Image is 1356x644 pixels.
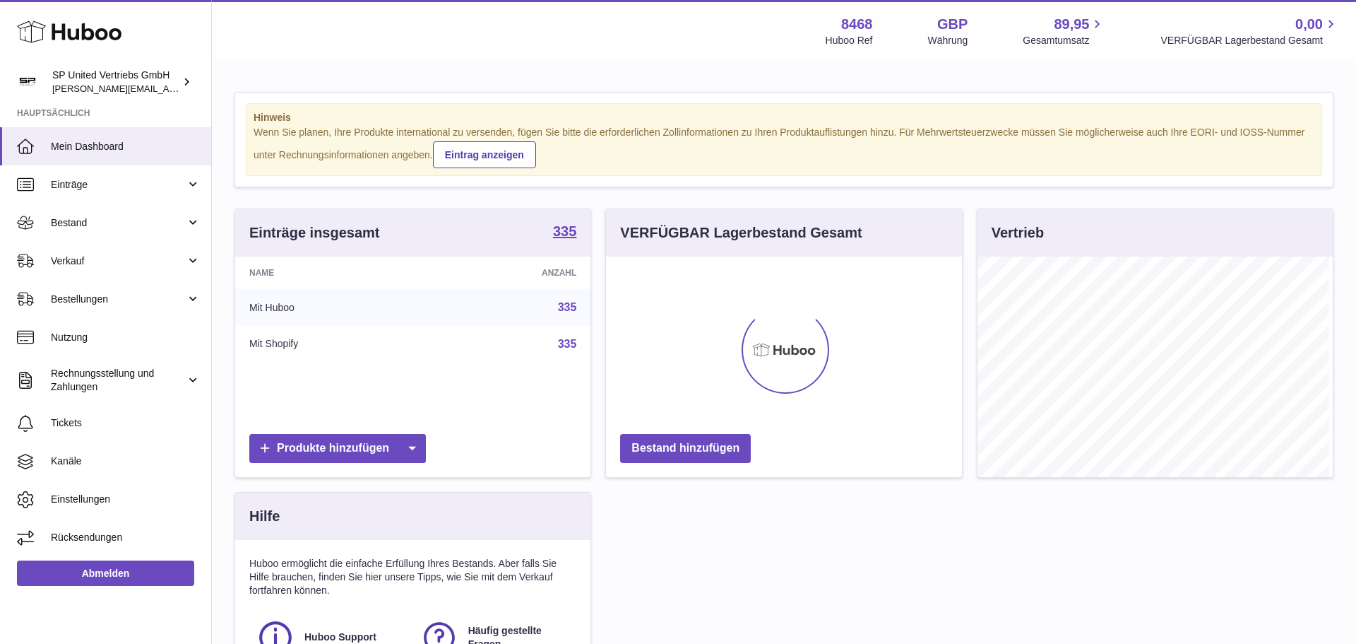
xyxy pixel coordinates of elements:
[51,367,186,394] span: Rechnungsstellung und Zahlungen
[928,34,968,47] div: Währung
[51,493,201,506] span: Einstellungen
[1023,34,1105,47] span: Gesamtumsatz
[992,223,1044,242] h3: Vertrieb
[51,416,201,430] span: Tickets
[51,216,186,230] span: Bestand
[558,301,577,313] a: 335
[841,15,873,34] strong: 8468
[235,257,431,289] th: Name
[937,15,968,34] strong: GBP
[235,326,431,363] td: Mit Shopify
[433,141,536,168] a: Eintrag anzeigen
[1023,15,1105,47] a: 89,95 Gesamtumsatz
[254,111,1314,124] strong: Hinweis
[51,178,186,192] span: Einträge
[249,557,576,597] p: Huboo ermöglicht die einfache Erfüllung Ihres Bestands. Aber falls Sie Hilfe brauchen, finden Sie...
[620,223,862,242] h3: VERFÜGBAR Lagerbestand Gesamt
[1160,34,1339,47] span: VERFÜGBAR Lagerbestand Gesamt
[1295,15,1323,34] span: 0,00
[51,254,186,268] span: Verkauf
[235,289,431,326] td: Mit Huboo
[51,293,186,306] span: Bestellungen
[51,455,201,468] span: Kanäle
[249,223,380,242] h3: Einträge insgesamt
[558,338,577,350] a: 335
[249,434,426,463] a: Produkte hinzufügen
[304,631,376,644] span: Huboo Support
[51,331,201,344] span: Nutzung
[52,69,179,95] div: SP United Vertriebs GmbH
[431,257,590,289] th: Anzahl
[254,126,1314,168] div: Wenn Sie planen, Ihre Produkte international zu versenden, fügen Sie bitte die erforderlichen Zol...
[51,531,201,544] span: Rücksendungen
[553,224,576,238] strong: 335
[1054,15,1089,34] span: 89,95
[17,71,38,93] img: tim@sp-united.com
[1160,15,1339,47] a: 0,00 VERFÜGBAR Lagerbestand Gesamt
[826,34,873,47] div: Huboo Ref
[51,140,201,153] span: Mein Dashboard
[52,83,283,94] span: [PERSON_NAME][EMAIL_ADDRESS][DOMAIN_NAME]
[553,224,576,241] a: 335
[620,434,751,463] a: Bestand hinzufügen
[249,507,280,526] h3: Hilfe
[17,561,194,586] a: Abmelden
